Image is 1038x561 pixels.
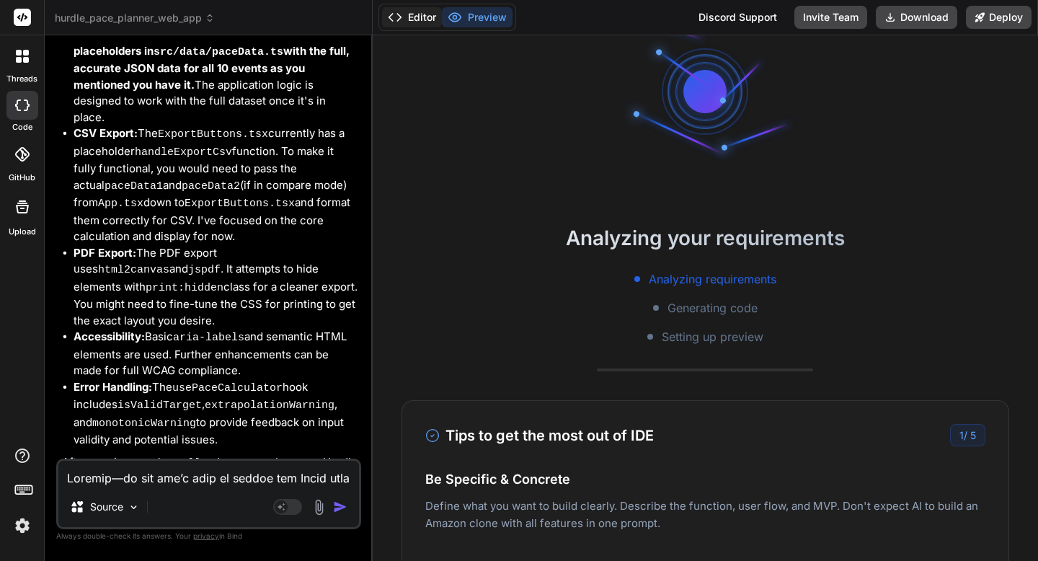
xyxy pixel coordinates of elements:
[333,500,347,514] img: icon
[959,429,964,441] span: 1
[130,457,201,469] code: npm install
[794,6,867,29] button: Invite Team
[185,198,295,210] code: ExportButtons.tsx
[6,73,37,85] label: threads
[98,198,143,210] code: App.tsx
[876,6,957,29] button: Download
[425,425,654,446] h3: Tips to get the most out of IDE
[425,469,985,489] h4: Be Specific & Concrete
[182,180,240,193] code: paceData2
[649,270,776,288] span: Analyzing requirements
[373,223,1038,253] h2: Analyzing your requirements
[950,424,985,446] div: /
[146,282,223,294] code: print:hidden
[74,380,152,394] strong: Error Handling:
[55,11,215,25] span: hurdle_pace_planner_web_app
[205,399,334,412] code: extrapolationWarning
[172,382,283,394] code: usePaceCalculator
[188,264,221,276] code: jspdf
[90,500,123,514] p: Source
[690,6,786,29] div: Discord Support
[9,226,36,238] label: Upload
[92,418,196,430] code: monotonicWarning
[220,457,291,469] code: npm run dev
[62,454,358,521] p: After running and , your Hurdle Pace Planner application will be available in your browser. You c...
[12,121,32,133] label: code
[74,246,136,260] strong: PDF Export:
[74,379,358,449] li: The hook includes , , and to provide feedback on input validity and potential issues.
[158,128,268,141] code: ExportButtons.tsx
[662,328,763,345] span: Setting up preview
[56,529,361,543] p: Always double-check its answers. Your in Bind
[10,513,35,538] img: settings
[117,399,202,412] code: isValidTarget
[382,7,442,27] button: Editor
[74,125,358,245] li: The currently has a placeholder function. To make it fully functional, you would need to pass the...
[74,27,352,92] strong: Please replace these placeholders in with the full, accurate JSON data for all 10 events as you m...
[442,7,513,27] button: Preview
[667,299,758,317] span: Generating code
[105,180,163,193] code: paceData1
[74,329,358,379] li: Basic and semantic HTML elements are used. Further enhancements can be made for full WCAG complia...
[98,264,169,276] code: html2canvas
[311,499,327,516] img: attachment
[173,332,244,344] code: aria-labels
[74,126,138,140] strong: CSV Export:
[74,330,145,343] strong: Accessibility:
[135,146,232,159] code: handleExportCsv
[9,172,35,184] label: GitHub
[970,429,976,441] span: 5
[193,531,219,540] span: privacy
[128,501,140,513] img: Pick Models
[74,245,358,330] li: The PDF export uses and . It attempts to hide elements with class for a cleaner export. You might...
[966,6,1032,29] button: Deploy
[154,46,283,58] code: src/data/paceData.ts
